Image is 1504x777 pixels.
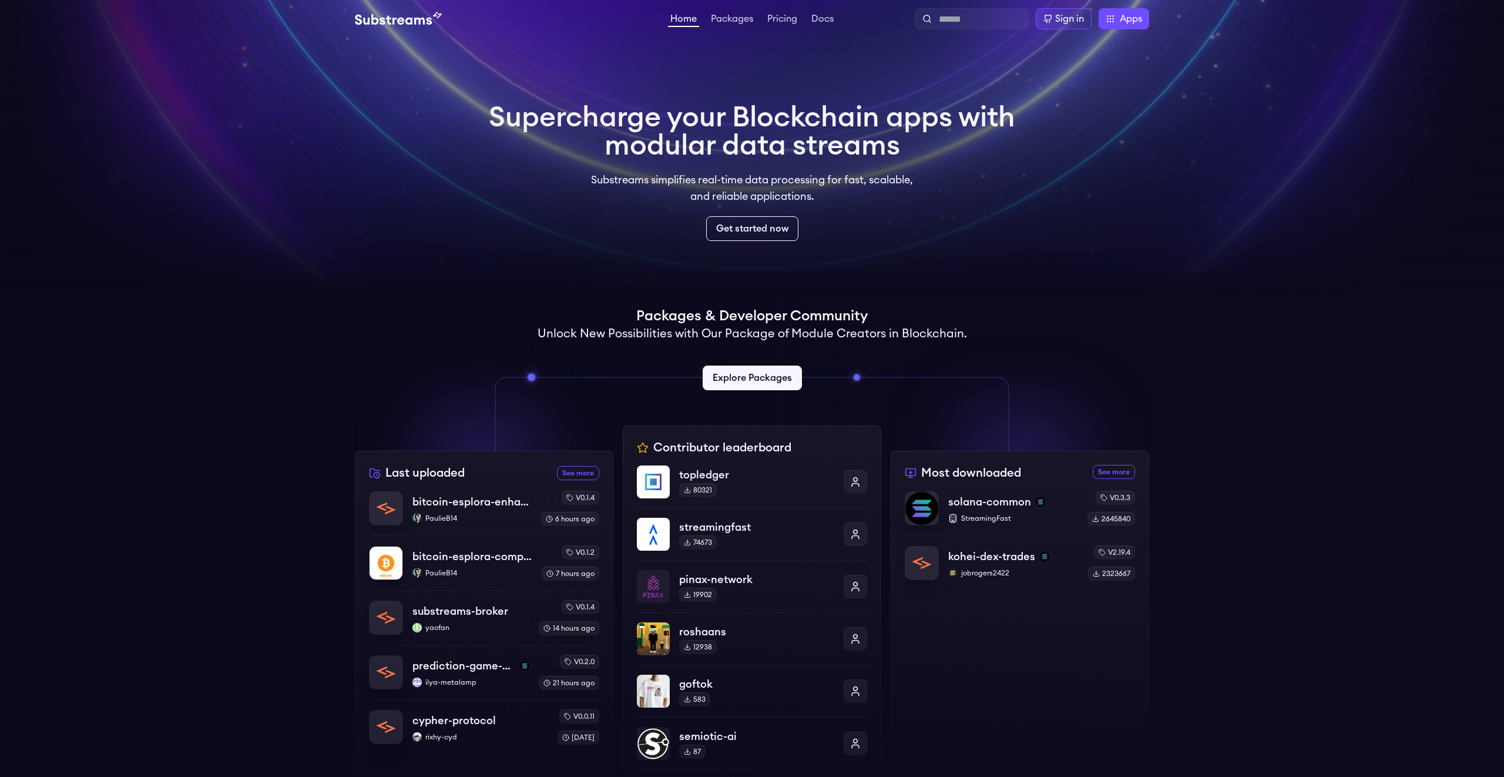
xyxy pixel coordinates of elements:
[1036,8,1092,29] a: Sign in
[637,665,867,717] a: goftokgoftok583
[412,732,548,742] p: rixhy-cyd
[558,731,599,745] div: [DATE]
[679,483,717,497] div: 80321
[1087,512,1135,526] div: 2645840
[539,676,599,690] div: 21 hours ago
[637,717,867,769] a: semiotic-aisemiotic-ai87
[369,699,599,745] a: cypher-protocolcypher-protocolrixhy-cydrixhy-cydv0.0.11[DATE]
[370,601,402,634] img: substreams-broker
[559,709,599,724] div: v0.0.11
[679,519,834,535] p: streamingfast
[370,656,402,689] img: prediction-game-events
[637,622,670,655] img: roshaans
[560,655,599,669] div: v0.2.0
[636,307,868,326] h1: Packages & Developer Community
[809,14,836,26] a: Docs
[703,366,802,390] a: Explore Packages
[1096,491,1135,505] div: v0.3.3
[905,547,938,580] img: kohei-dex-trades
[637,560,867,612] a: pinax-networkpinax-network19902
[765,14,800,26] a: Pricing
[948,514,1078,523] p: StreamingFast
[948,494,1031,510] p: solana-common
[679,692,710,706] div: 583
[412,678,529,687] p: ilya-metalamp
[679,728,834,745] p: semiotic-ai
[412,548,532,565] p: bitcoin-esplora-complete
[412,603,508,619] p: substreams-broker
[637,465,867,508] a: topledgertopledger80321
[542,567,599,581] div: 7 hours ago
[520,661,529,671] img: solana
[1088,567,1135,581] div: 2323667
[541,512,599,526] div: 6 hours ago
[538,326,967,342] h2: Unlock New Possibilities with Our Package of Module Creators in Blockchain.
[583,172,921,205] p: Substreams simplifies real-time data processing for fast, scalable, and reliable applications.
[706,216,798,241] a: Get started now
[412,514,422,523] img: PaulieB14
[369,535,599,590] a: bitcoin-esplora-completebitcoin-esplora-completePaulieB14PaulieB14v0.1.27 hours ago
[679,467,834,483] p: topledger
[679,588,717,602] div: 19902
[562,545,599,560] div: v0.1.2
[412,623,529,632] p: yaofan
[412,514,532,523] p: PaulieB14
[679,745,706,759] div: 87
[637,465,670,498] img: topledger
[1120,12,1142,26] span: Apps
[1055,12,1084,26] div: Sign in
[539,621,599,635] div: 14 hours ago
[562,600,599,614] div: v0.1.4
[562,491,599,505] div: v0.1.4
[679,640,717,654] div: 12938
[489,103,1015,160] h1: Supercharge your Blockchain apps with modular data streams
[637,675,670,708] img: goftok
[412,568,532,578] p: PaulieB14
[905,535,1135,581] a: kohei-dex-tradeskohei-dex-tradessolanajobrogers2422jobrogers2422v2.19.42323667
[948,568,1079,578] p: jobrogers2422
[637,508,867,560] a: streamingfaststreamingfast74673
[557,466,599,480] a: See more recently uploaded packages
[1093,465,1135,479] a: See more most downloaded packages
[905,492,938,525] img: solana-common
[679,571,834,588] p: pinax-network
[412,732,422,742] img: rixhy-cyd
[948,568,958,578] img: jobrogers2422
[369,491,599,535] a: bitcoin-esplora-enhancedbitcoin-esplora-enhancedPaulieB14PaulieB14v0.1.46 hours ago
[1036,497,1045,507] img: solana
[412,494,532,510] p: bitcoin-esplora-enhanced
[668,14,699,27] a: Home
[412,623,422,632] img: yaofan
[1094,545,1135,560] div: v2.19.4
[369,590,599,645] a: substreams-brokersubstreams-brokeryaofanyaofanv0.1.414 hours ago
[905,491,1135,535] a: solana-commonsolana-commonsolanaStreamingFastv0.3.32645840
[637,727,670,760] img: semiotic-ai
[355,12,442,26] img: Substream's logo
[679,676,834,692] p: goftok
[1040,552,1049,561] img: solana
[709,14,756,26] a: Packages
[637,570,670,603] img: pinax-network
[679,624,834,640] p: roshaans
[370,492,402,525] img: bitcoin-esplora-enhanced
[637,612,867,665] a: roshaansroshaans12938
[370,547,402,580] img: bitcoin-esplora-complete
[369,645,599,699] a: prediction-game-eventsprediction-game-eventssolanailya-metalampilya-metalampv0.2.021 hours ago
[948,548,1035,565] p: kohei-dex-trades
[370,711,402,743] img: cypher-protocol
[679,535,717,550] div: 74673
[637,518,670,551] img: streamingfast
[412,712,496,729] p: cypher-protocol
[412,568,422,578] img: PaulieB14
[412,658,515,674] p: prediction-game-events
[412,678,422,687] img: ilya-metalamp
